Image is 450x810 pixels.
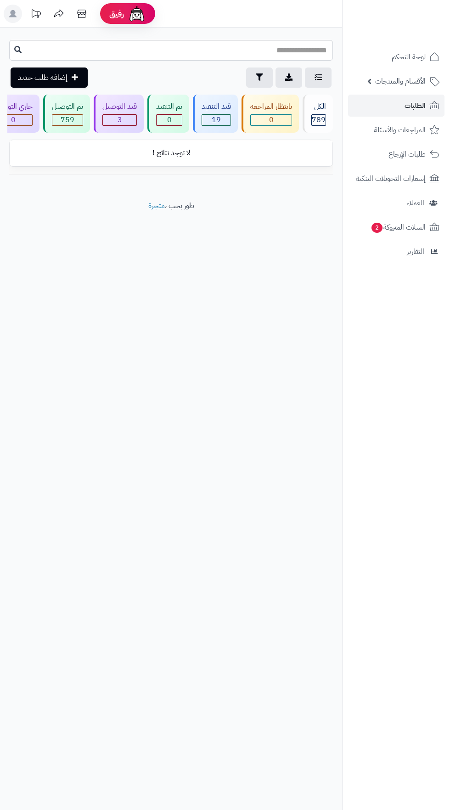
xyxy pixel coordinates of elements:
span: الأقسام والمنتجات [375,75,426,88]
span: إضافة طلب جديد [18,72,67,83]
a: الطلبات [348,95,444,117]
div: قيد التوصيل [102,101,137,112]
a: الكل789 [301,95,335,133]
span: التقارير [407,245,424,258]
a: تحديثات المنصة [24,5,47,25]
a: قيد التوصيل 3 [92,95,146,133]
span: 19 [202,115,231,125]
a: السلات المتروكة2 [348,216,444,238]
span: إشعارات التحويلات البنكية [356,172,426,185]
span: الطلبات [405,99,426,112]
div: بانتظار المراجعة [250,101,292,112]
div: الكل [311,101,326,112]
a: بانتظار المراجعة 0 [240,95,301,133]
span: 3 [103,115,136,125]
a: التقارير [348,241,444,263]
a: طلبات الإرجاع [348,143,444,165]
span: 0 [251,115,292,125]
span: المراجعات والأسئلة [374,124,426,136]
div: قيد التنفيذ [202,101,231,112]
span: 759 [52,115,83,125]
a: العملاء [348,192,444,214]
a: تم التنفيذ 0 [146,95,191,133]
div: تم التوصيل [52,101,83,112]
span: رفيق [109,8,124,19]
img: ai-face.png [128,5,146,23]
a: قيد التنفيذ 19 [191,95,240,133]
a: تم التوصيل 759 [41,95,92,133]
span: العملاء [406,197,424,209]
a: متجرة [148,200,165,211]
a: إشعارات التحويلات البنكية [348,168,444,190]
a: لوحة التحكم [348,46,444,68]
img: logo-2.png [388,17,441,36]
span: 0 [157,115,182,125]
span: 789 [312,115,326,125]
a: المراجعات والأسئلة [348,119,444,141]
span: 2 [371,222,382,233]
span: لوحة التحكم [392,51,426,63]
div: تم التنفيذ [156,101,182,112]
a: إضافة طلب جديد [11,67,88,88]
span: طلبات الإرجاع [388,148,426,161]
span: السلات المتروكة [371,221,426,234]
td: لا توجد نتائج ! [10,141,332,166]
